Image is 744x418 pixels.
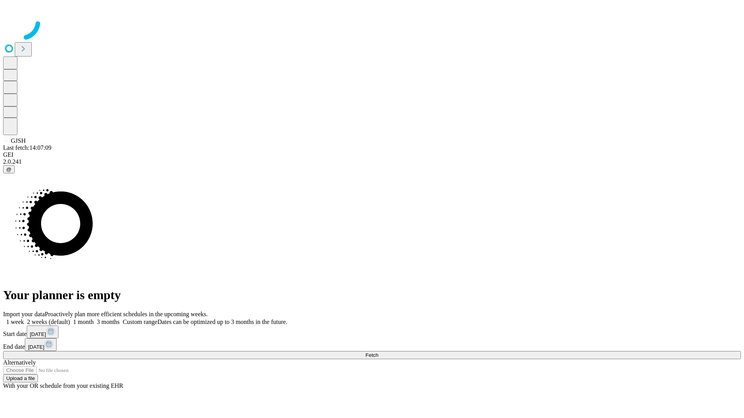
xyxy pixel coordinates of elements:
[3,325,741,338] div: Start date
[28,344,44,350] span: [DATE]
[3,382,123,389] span: With your OR schedule from your existing EHR
[3,351,741,359] button: Fetch
[3,374,38,382] button: Upload a file
[6,166,12,172] span: @
[3,144,52,151] span: Last fetch: 14:07:09
[11,137,26,144] span: GJSH
[3,158,741,165] div: 2.0.241
[3,288,741,302] h1: Your planner is empty
[27,319,70,325] span: 2 weeks (default)
[73,319,94,325] span: 1 month
[157,319,287,325] span: Dates can be optimized up to 3 months in the future.
[3,338,741,351] div: End date
[3,165,15,173] button: @
[27,325,59,338] button: [DATE]
[3,359,36,366] span: Alternatively
[365,352,378,358] span: Fetch
[97,319,120,325] span: 3 months
[6,319,24,325] span: 1 week
[3,311,45,317] span: Import your data
[45,311,208,317] span: Proactively plan more efficient schedules in the upcoming weeks.
[25,338,57,351] button: [DATE]
[30,331,46,337] span: [DATE]
[3,151,741,158] div: GEI
[123,319,157,325] span: Custom range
